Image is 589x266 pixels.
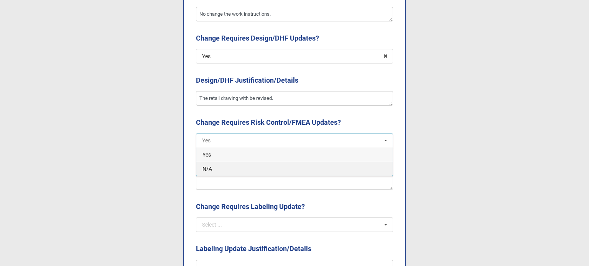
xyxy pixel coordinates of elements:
textarea: No change the work instructions. [196,7,393,21]
textarea: The retail drawing with be revised. [196,91,393,106]
label: Change Requires Labeling Update? [196,201,305,212]
div: Select ... [202,222,222,227]
label: Design/DHF Justification/Details [196,75,298,86]
label: Change Requires Risk Control/FMEA Updates? [196,117,341,128]
span: Yes [202,152,211,158]
span: N/A [202,166,212,172]
label: Labeling Update Justification/Details [196,243,311,254]
div: Yes [202,54,211,59]
label: Change Requires Design/DHF Updates? [196,33,319,44]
